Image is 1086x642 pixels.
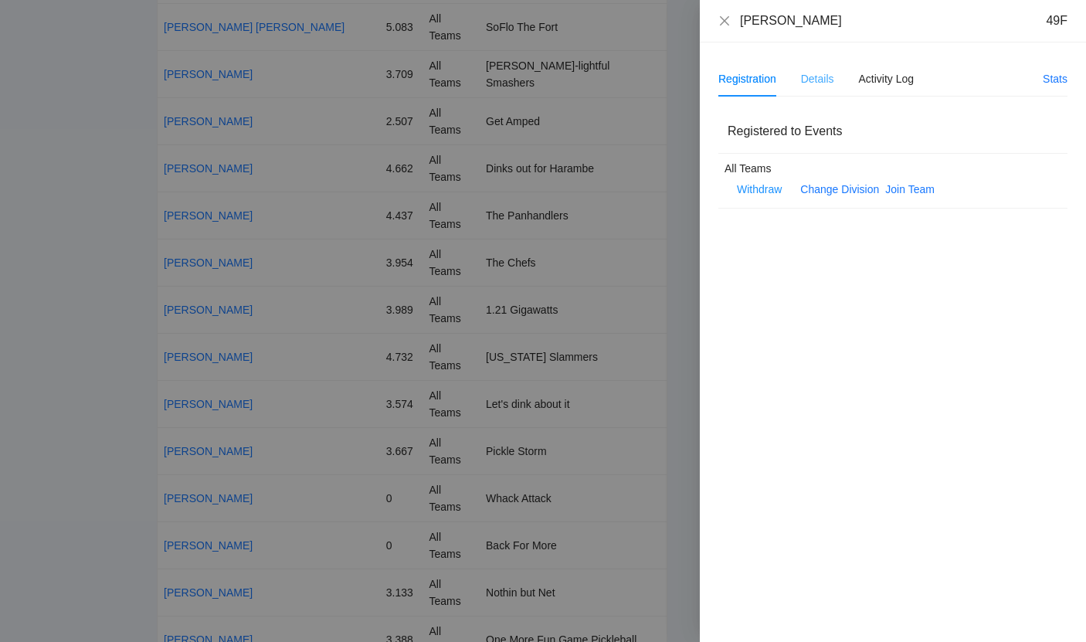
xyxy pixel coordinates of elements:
a: Stats [1043,73,1067,85]
div: All Teams [725,160,1043,177]
button: Close [718,15,731,28]
div: 49F [1046,12,1067,29]
button: Withdraw [725,177,794,202]
span: Withdraw [737,181,782,198]
div: Activity Log [859,70,915,87]
div: [PERSON_NAME] [740,12,842,29]
div: Registered to Events [728,109,1058,153]
div: Registration [718,70,776,87]
a: Join Team [885,183,935,195]
div: Details [801,70,834,87]
span: close [718,15,731,27]
a: Change Division [800,183,879,195]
